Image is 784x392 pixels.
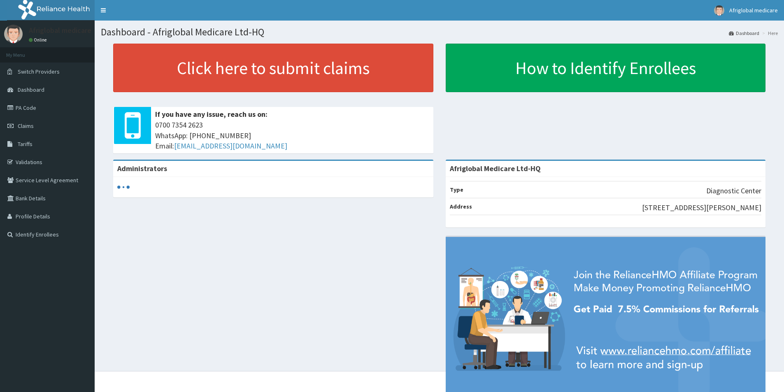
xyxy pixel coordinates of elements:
b: Type [450,186,463,193]
strong: Afriglobal Medicare Ltd-HQ [450,164,541,173]
a: Dashboard [729,30,759,37]
li: Here [760,30,778,37]
span: Afriglobal medicare [729,7,778,14]
b: Administrators [117,164,167,173]
span: Claims [18,122,34,130]
b: If you have any issue, reach us on: [155,109,268,119]
svg: audio-loading [117,181,130,193]
img: User Image [4,25,23,43]
a: Click here to submit claims [113,44,433,92]
p: Diagnostic Center [706,186,761,196]
b: Address [450,203,472,210]
a: How to Identify Enrollees [446,44,766,92]
span: Switch Providers [18,68,60,75]
span: Dashboard [18,86,44,93]
p: Afriglobal medicare [29,27,91,34]
a: Online [29,37,49,43]
p: [STREET_ADDRESS][PERSON_NAME] [642,202,761,213]
img: User Image [714,5,724,16]
span: Tariffs [18,140,33,148]
a: [EMAIL_ADDRESS][DOMAIN_NAME] [174,141,287,151]
span: 0700 7354 2623 WhatsApp: [PHONE_NUMBER] Email: [155,120,429,151]
h1: Dashboard - Afriglobal Medicare Ltd-HQ [101,27,778,37]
